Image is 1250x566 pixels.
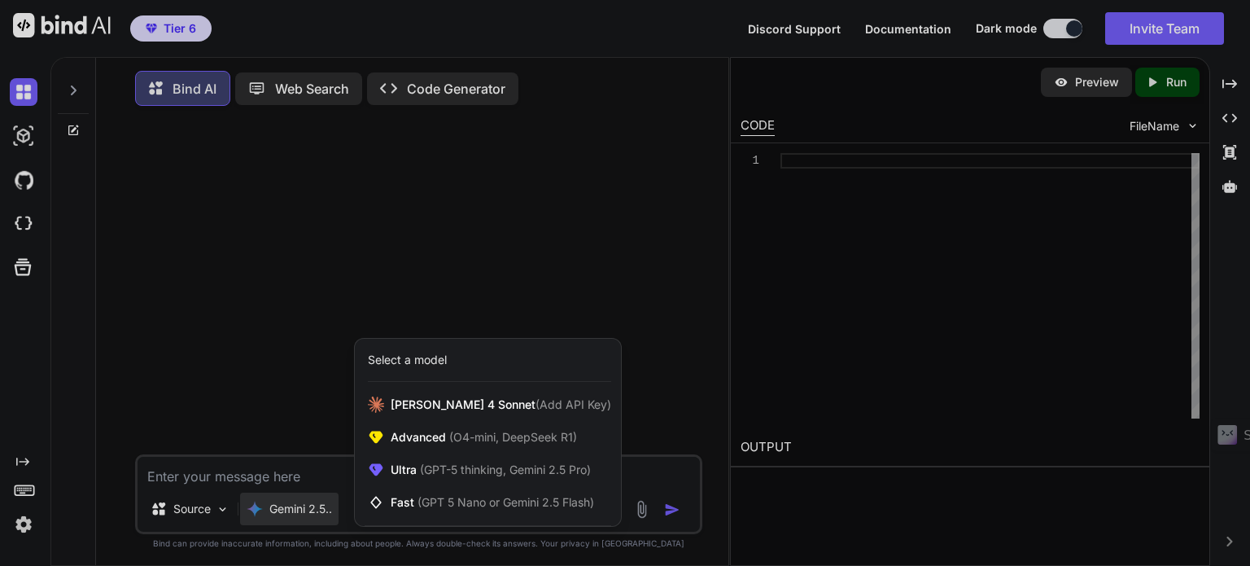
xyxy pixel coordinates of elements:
[417,463,591,476] span: (GPT-5 thinking, Gemini 2.5 Pro)
[391,429,577,445] span: Advanced
[391,397,611,413] span: [PERSON_NAME] 4 Sonnet
[391,462,591,478] span: Ultra
[417,495,594,509] span: (GPT 5 Nano or Gemini 2.5 Flash)
[535,397,611,411] span: (Add API Key)
[446,430,577,444] span: (O4-mini, DeepSeek R1)
[391,494,594,511] span: Fast
[368,352,447,368] div: Select a model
